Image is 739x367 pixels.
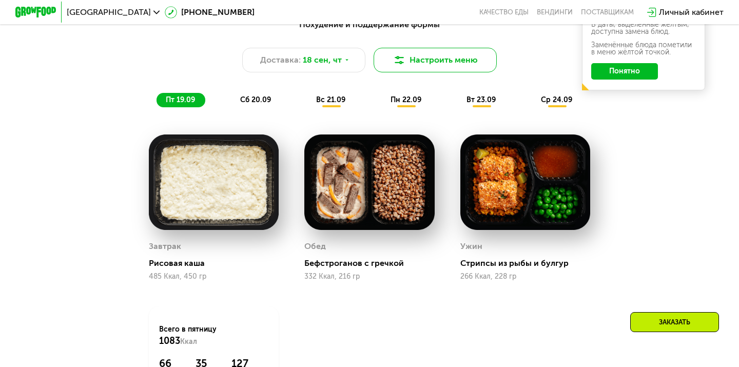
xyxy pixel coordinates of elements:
span: Ккал [180,337,197,346]
span: Доставка: [260,54,301,66]
span: [GEOGRAPHIC_DATA] [67,8,151,16]
div: Всего в пятницу [159,324,268,347]
span: 18 сен, чт [303,54,342,66]
div: 485 Ккал, 450 гр [149,273,279,281]
div: Заменённые блюда пометили в меню жёлтой точкой. [591,42,696,56]
div: Бефстроганов с гречкой [304,258,442,268]
div: В даты, выделенные желтым, доступна замена блюд. [591,21,696,35]
span: вс 21.09 [316,95,345,104]
a: Вендинги [537,8,573,16]
div: Личный кабинет [659,6,724,18]
div: Ужин [460,239,482,254]
div: Стрипсы из рыбы и булгур [460,258,598,268]
div: 332 Ккал, 216 гр [304,273,434,281]
a: Качество еды [479,8,529,16]
button: Настроить меню [374,48,497,72]
div: Обед [304,239,326,254]
span: 1083 [159,335,180,346]
div: Заказать [630,312,719,332]
div: Рисовая каша [149,258,287,268]
span: вт 23.09 [466,95,496,104]
span: пн 22.09 [391,95,421,104]
a: [PHONE_NUMBER] [165,6,255,18]
div: поставщикам [581,8,634,16]
div: Завтрак [149,239,181,254]
span: сб 20.09 [240,95,271,104]
div: Похудение и поддержание формы [66,18,673,31]
button: Понятно [591,63,658,80]
span: ср 24.09 [541,95,572,104]
span: пт 19.09 [166,95,195,104]
div: 266 Ккал, 228 гр [460,273,590,281]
